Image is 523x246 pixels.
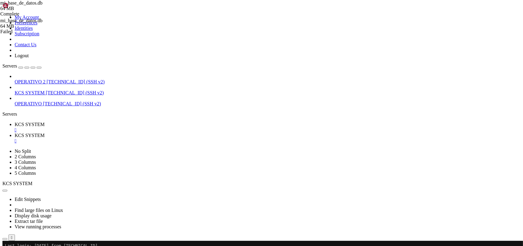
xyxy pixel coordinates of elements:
span: mi_base_de_datos.db [0,0,42,5]
span: ~ [51,8,54,12]
div: Failed [0,29,61,34]
div: Complete [0,11,61,17]
span: mi_base_de_datos.db [0,18,61,29]
div: (23, 1) [62,8,64,13]
div: 64 MB [0,6,61,11]
span: mi_base_de_datos.db [0,18,42,23]
span: mi_base_de_datos.db [0,0,61,11]
div: 64 MB [0,23,61,29]
x-row: Last login: [DATE] from [TECHNICAL_ID] [2,2,443,8]
x-row: : $ [2,8,443,13]
span: ubuntu@vps-08acaf7e [2,8,49,12]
